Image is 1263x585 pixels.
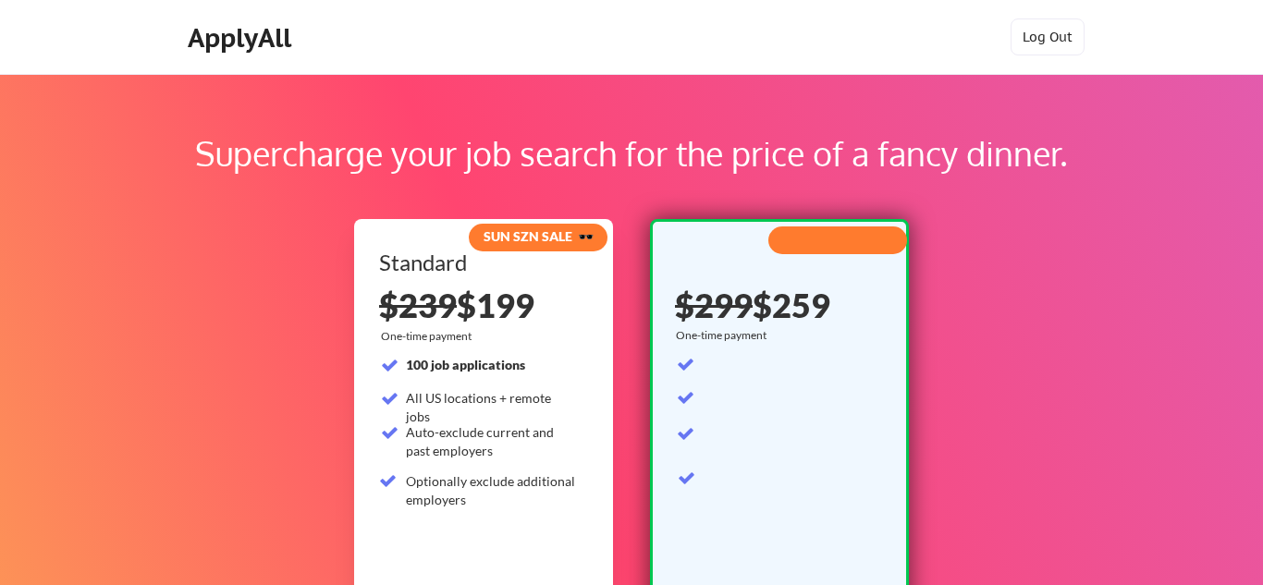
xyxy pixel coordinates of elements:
[675,285,753,325] s: $299
[118,128,1145,178] div: Supercharge your job search for the price of a fancy dinner.
[675,288,883,322] div: $259
[406,423,577,459] div: Auto-exclude current and past employers
[381,329,477,344] div: One-time payment
[379,288,588,322] div: $199
[379,285,457,325] s: $239
[406,389,577,425] div: All US locations + remote jobs
[379,251,582,274] div: Standard
[406,472,577,508] div: Optionally exclude additional employers
[188,22,297,54] div: ApplyAll
[406,357,525,372] strong: 100 job applications
[676,328,778,343] div: One-time payment
[1011,18,1085,55] button: Log Out
[484,228,594,244] strong: SUN SZN SALE 🕶️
